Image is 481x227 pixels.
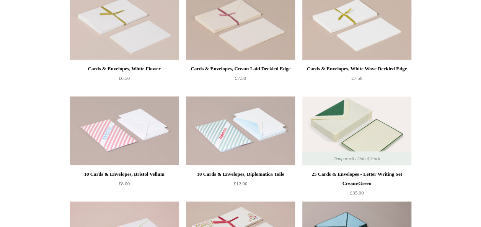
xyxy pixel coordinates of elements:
span: £12.00 [234,180,248,186]
img: 25 Cards & Envelopes - Letter Writing Set Cream/Green [302,96,411,165]
div: 25 Cards & Envelopes - Letter Writing Set Cream/Green [304,169,409,188]
img: 10 Cards & Envelopes, Bristol Vellum [70,96,179,165]
span: £7.50 [351,75,362,81]
a: Cards & Envelopes, White Flower £6.50 [70,64,179,96]
a: 10 Cards & Envelopes, Diplomatica Toile 10 Cards & Envelopes, Diplomatica Toile [186,96,295,165]
a: 10 Cards & Envelopes, Diplomatica Toile £12.00 [186,169,295,201]
div: 10 Cards & Envelopes, Diplomatica Toile [188,169,293,178]
a: 25 Cards & Envelopes - Letter Writing Set Cream/Green £35.00 [302,169,411,201]
div: Cards & Envelopes, White Flower [72,64,177,73]
span: £35.00 [350,190,364,195]
a: 25 Cards & Envelopes - Letter Writing Set Cream/Green 25 Cards & Envelopes - Letter Writing Set C... [302,96,411,165]
div: 10 Cards & Envelopes, Bristol Vellum [72,169,177,178]
a: 10 Cards & Envelopes, Bristol Vellum £8.00 [70,169,179,201]
div: Cards & Envelopes, White Wove Deckled Edge [304,64,409,73]
img: 10 Cards & Envelopes, Diplomatica Toile [186,96,295,165]
span: £8.00 [119,180,130,186]
a: 10 Cards & Envelopes, Bristol Vellum 10 Cards & Envelopes, Bristol Vellum [70,96,179,165]
span: £7.50 [235,75,246,81]
span: £6.50 [119,75,130,81]
span: Temporarily Out of Stock [326,151,388,165]
div: Cards & Envelopes, Cream Laid Deckled Edge [188,64,293,73]
a: Cards & Envelopes, White Wove Deckled Edge £7.50 [302,64,411,96]
a: Cards & Envelopes, Cream Laid Deckled Edge £7.50 [186,64,295,96]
